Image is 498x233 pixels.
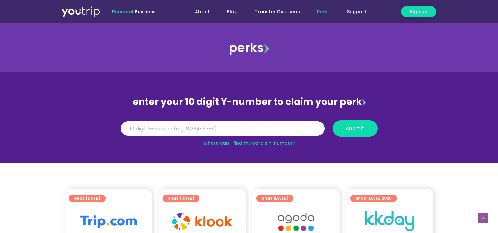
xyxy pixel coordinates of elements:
[168,195,194,202] span: ends [DATE]
[163,195,199,202] a: ends [DATE]
[410,8,428,15] span: Sign up
[382,195,392,201] span: 2025
[112,8,133,15] span: Personal
[246,6,308,18] a: Transfer Overseas
[308,6,338,18] a: Perks
[74,195,100,202] span: ends [DATE]
[186,6,218,18] a: About
[256,195,293,202] a: ends [DATE]
[69,195,106,202] a: ends [DATE]
[262,195,288,202] span: ends [DATE]
[346,126,364,131] span: submit
[338,6,375,18] a: Support
[173,6,375,18] nav: Menu
[218,6,246,18] a: Blog
[118,93,381,111] div: enter your 10 digit Y-number to claim your perk
[355,195,392,202] span: ends [DATE]
[112,8,156,15] span: |
[401,6,436,17] a: Sign up
[121,120,378,142] form: Y Number
[333,120,378,137] button: submit
[203,140,295,146] a: Where can I find my card’s Y-number?
[121,121,325,136] input: 10 digit Y-number (e.g. 8123456789)
[350,195,397,202] a: ends [DATE]2025
[135,8,156,15] a: Business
